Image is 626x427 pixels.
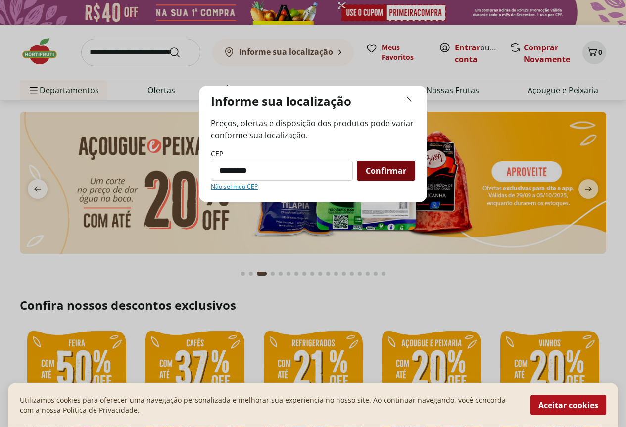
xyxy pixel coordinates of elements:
p: Utilizamos cookies para oferecer uma navegação personalizada e melhorar sua experiencia no nosso ... [20,395,519,415]
div: Modal de regionalização [199,86,427,202]
label: CEP [211,149,223,159]
span: Confirmar [366,167,406,175]
a: Não sei meu CEP [211,183,258,190]
button: Confirmar [357,161,415,181]
span: Preços, ofertas e disposição dos produtos pode variar conforme sua localização. [211,117,415,141]
button: Fechar modal de regionalização [403,94,415,105]
p: Informe sua localização [211,94,351,109]
button: Aceitar cookies [530,395,606,415]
